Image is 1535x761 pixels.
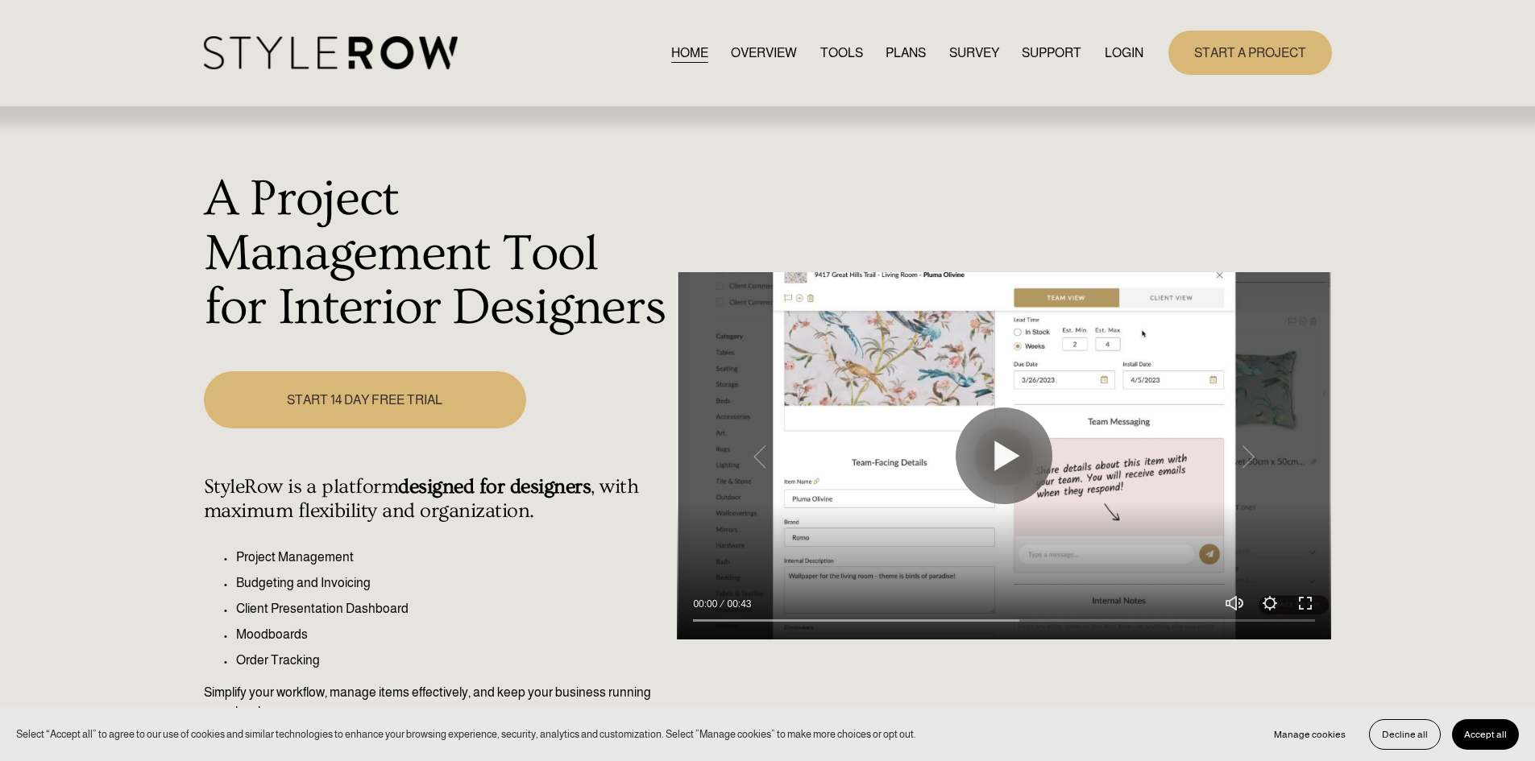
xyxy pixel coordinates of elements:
[949,42,999,64] a: SURVEY
[1262,719,1358,750] button: Manage cookies
[204,371,526,428] a: START 14 DAY FREE TRIAL
[236,548,669,567] p: Project Management
[956,407,1052,504] button: Play
[1022,42,1081,64] a: folder dropdown
[16,726,916,742] p: Select “Accept all” to agree to our use of cookies and similar technologies to enhance your brows...
[886,42,926,64] a: PLANS
[236,599,669,618] p: Client Presentation Dashboard
[1168,31,1332,75] a: START A PROJECT
[671,42,708,64] a: HOME
[1105,42,1143,64] a: LOGIN
[236,651,669,670] p: Order Tracking
[1464,729,1507,740] span: Accept all
[1452,719,1519,750] button: Accept all
[236,625,669,644] p: Moodboards
[820,42,863,64] a: TOOLS
[721,596,755,612] div: Duration
[204,36,458,69] img: StyleRow
[398,475,591,498] strong: designed for designers
[236,573,669,593] p: Budgeting and Invoicing
[204,172,669,336] h1: A Project Management Tool for Interior Designers
[693,596,721,612] div: Current time
[1274,729,1346,740] span: Manage cookies
[1369,719,1441,750] button: Decline all
[204,475,669,523] h4: StyleRow is a platform , with maximum flexibility and organization.
[1382,729,1428,740] span: Decline all
[731,42,797,64] a: OVERVIEW
[693,615,1315,627] input: Seek
[204,683,669,722] p: Simplify your workflow, manage items effectively, and keep your business running seamlessly.
[1022,43,1081,63] span: SUPPORT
